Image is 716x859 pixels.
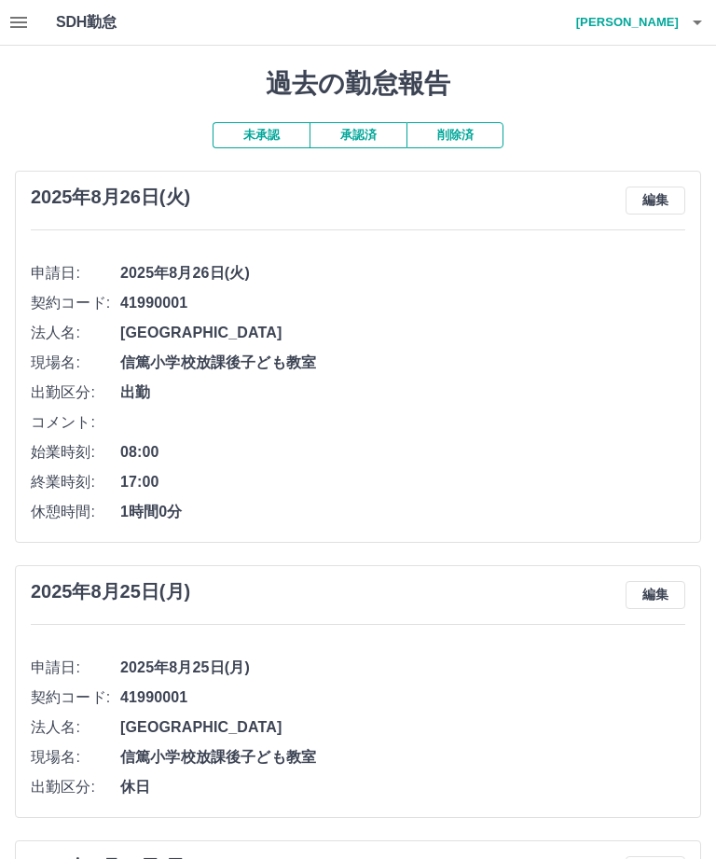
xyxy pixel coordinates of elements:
[626,581,685,609] button: 編集
[120,322,685,344] span: [GEOGRAPHIC_DATA]
[31,686,120,709] span: 契約コード:
[31,381,120,404] span: 出勤区分:
[120,746,685,769] span: 信篤小学校放課後子ども教室
[31,292,120,314] span: 契約コード:
[406,122,503,148] button: 削除済
[31,322,120,344] span: 法人名:
[31,262,120,284] span: 申請日:
[31,581,190,603] h3: 2025年8月25日(月)
[31,657,120,679] span: 申請日:
[120,716,685,739] span: [GEOGRAPHIC_DATA]
[120,471,685,493] span: 17:00
[310,122,406,148] button: 承認済
[31,411,120,434] span: コメント:
[120,686,685,709] span: 41990001
[120,292,685,314] span: 41990001
[31,187,190,208] h3: 2025年8月26日(火)
[120,441,685,464] span: 08:00
[31,352,120,374] span: 現場名:
[120,657,685,679] span: 2025年8月25日(月)
[31,716,120,739] span: 法人名:
[31,471,120,493] span: 終業時刻:
[120,262,685,284] span: 2025年8月26日(火)
[120,776,685,798] span: 休日
[31,776,120,798] span: 出勤区分:
[120,352,685,374] span: 信篤小学校放課後子ども教室
[31,746,120,769] span: 現場名:
[15,68,701,100] h1: 過去の勤怠報告
[626,187,685,215] button: 編集
[31,501,120,523] span: 休憩時間:
[120,501,685,523] span: 1時間0分
[31,441,120,464] span: 始業時刻:
[213,122,310,148] button: 未承認
[120,381,685,404] span: 出勤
